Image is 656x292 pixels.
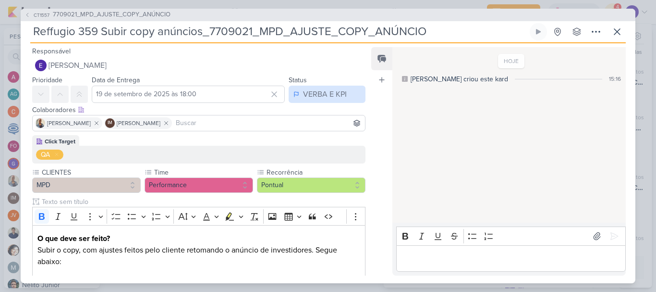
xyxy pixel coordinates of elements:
label: Responsável [32,47,71,55]
span: [PERSON_NAME] [49,60,107,71]
button: [PERSON_NAME] [32,57,365,74]
p: Subir o copy, com ajustes feitos pelo cliente retomando o anúncio de investidores. Segue abaixo: [37,244,360,267]
label: Recorrência [266,167,365,178]
button: Performance [145,178,253,193]
button: MPD [32,178,141,193]
input: Kard Sem Título [30,23,528,40]
img: Eduardo Quaresma [35,60,47,71]
div: Colaboradores [32,105,365,115]
button: Pontual [257,178,365,193]
strong: O que deve ser feito? [37,234,110,243]
span: [PERSON_NAME] [47,119,91,127]
input: Texto sem título [40,197,365,207]
div: Editor editing area: main [396,245,626,272]
label: Data de Entrega [92,76,140,84]
div: Editor toolbar [32,207,365,226]
span: [PERSON_NAME] [117,119,160,127]
img: Iara Santos [36,118,45,128]
label: Time [153,167,253,178]
div: Click Target [45,137,75,146]
label: Status [289,76,307,84]
input: Select a date [92,86,285,103]
div: 15:16 [609,75,621,83]
div: Isabella Machado Guimarães [105,118,115,128]
label: Prioridade [32,76,62,84]
div: [PERSON_NAME] criou este kard [411,74,508,84]
input: Buscar [174,117,363,129]
div: Ligar relógio [535,28,542,36]
div: Editor toolbar [396,227,626,245]
p: IM [108,121,112,126]
div: QA [41,150,50,160]
div: VERBA E KPI [303,89,347,100]
label: CLIENTES [41,167,141,178]
button: VERBA E KPI [289,86,365,103]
